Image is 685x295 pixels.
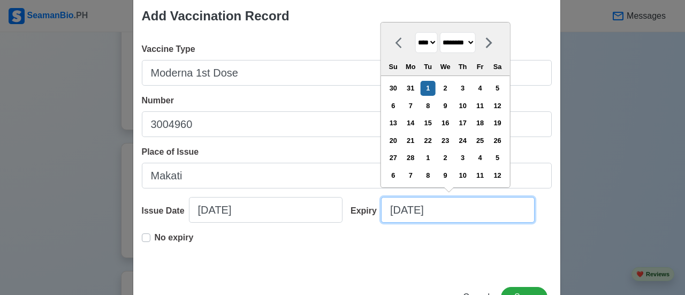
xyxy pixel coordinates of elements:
div: Choose Monday, February 7th, 2022 [404,99,418,113]
div: Choose Wednesday, March 9th, 2022 [438,168,453,183]
div: Sa [490,59,505,74]
input: Ex: 1234567890 [142,111,552,137]
div: Choose Monday, January 31st, 2022 [404,81,418,95]
div: Fr [473,59,488,74]
div: Choose Tuesday, February 8th, 2022 [421,99,435,113]
div: Choose Sunday, February 27th, 2022 [386,150,400,165]
div: Choose Saturday, February 12th, 2022 [490,99,505,113]
input: Ex: Manila [142,163,552,188]
div: month 2022-02 [384,80,506,184]
div: Choose Monday, March 7th, 2022 [404,168,418,183]
div: Choose Tuesday, March 8th, 2022 [421,168,435,183]
div: Choose Thursday, February 3rd, 2022 [455,81,470,95]
div: Choose Tuesday, February 1st, 2022 [421,81,435,95]
div: Choose Friday, February 11th, 2022 [473,99,488,113]
div: We [438,59,453,74]
div: Choose Sunday, February 13th, 2022 [386,116,400,130]
div: Su [386,59,400,74]
div: Choose Wednesday, February 16th, 2022 [438,116,453,130]
div: Choose Friday, March 11th, 2022 [473,168,488,183]
div: Choose Wednesday, March 2nd, 2022 [438,150,453,165]
div: Choose Saturday, February 26th, 2022 [490,133,505,148]
div: Choose Sunday, February 20th, 2022 [386,133,400,148]
div: Choose Thursday, March 3rd, 2022 [455,150,470,165]
div: Choose Saturday, March 5th, 2022 [490,150,505,165]
div: Tu [421,59,435,74]
div: Add Vaccination Record [142,6,290,26]
div: Mo [404,59,418,74]
div: Issue Date [142,205,189,217]
div: Choose Sunday, February 6th, 2022 [386,99,400,113]
div: Choose Saturday, March 12th, 2022 [490,168,505,183]
div: Choose Tuesday, March 1st, 2022 [421,150,435,165]
div: Choose Tuesday, February 15th, 2022 [421,116,435,130]
div: Choose Friday, March 4th, 2022 [473,150,488,165]
div: Choose Friday, February 18th, 2022 [473,116,488,130]
div: Th [455,59,470,74]
div: Choose Wednesday, February 23rd, 2022 [438,133,453,148]
div: Choose Friday, February 4th, 2022 [473,81,488,95]
span: Number [142,96,174,105]
div: Choose Monday, February 28th, 2022 [404,150,418,165]
div: Choose Tuesday, February 22nd, 2022 [421,133,435,148]
input: Ex: Sinovac 1st Dose [142,60,552,86]
span: Vaccine Type [142,44,195,54]
div: Expiry [351,205,381,217]
div: Choose Wednesday, February 9th, 2022 [438,99,453,113]
div: Choose Monday, February 14th, 2022 [404,116,418,130]
div: Choose Thursday, February 24th, 2022 [455,133,470,148]
div: Choose Monday, February 21st, 2022 [404,133,418,148]
p: No expiry [155,231,194,244]
div: Choose Sunday, March 6th, 2022 [386,168,400,183]
div: Choose Saturday, February 5th, 2022 [490,81,505,95]
div: Choose Thursday, February 17th, 2022 [455,116,470,130]
div: Choose Thursday, March 10th, 2022 [455,168,470,183]
div: Choose Thursday, February 10th, 2022 [455,99,470,113]
div: Choose Sunday, January 30th, 2022 [386,81,400,95]
div: Choose Saturday, February 19th, 2022 [490,116,505,130]
div: Choose Friday, February 25th, 2022 [473,133,488,148]
div: Choose Wednesday, February 2nd, 2022 [438,81,453,95]
span: Place of Issue [142,147,199,156]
